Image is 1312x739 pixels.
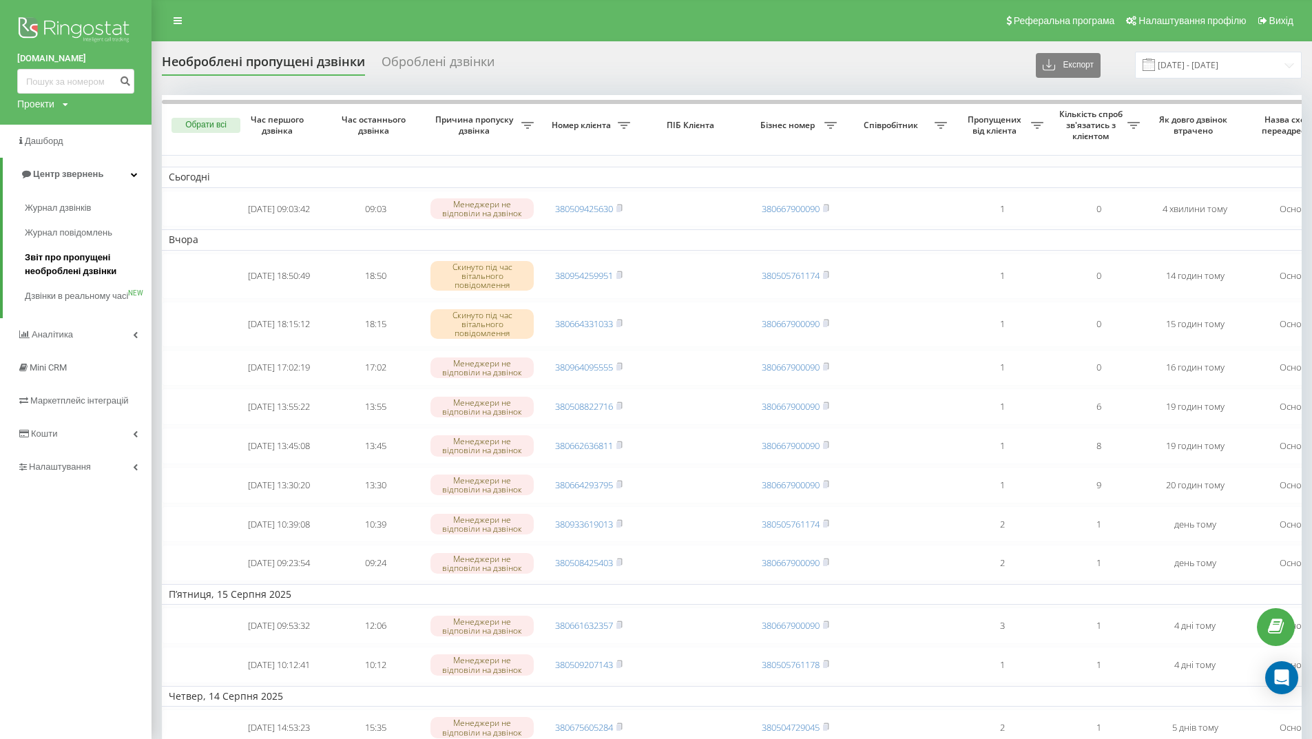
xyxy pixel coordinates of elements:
[954,506,1050,543] td: 2
[762,202,820,215] a: 380667900090
[327,388,424,425] td: 13:55
[17,52,134,65] a: [DOMAIN_NAME]
[555,479,613,491] a: 380664293795
[430,717,534,738] div: Менеджери не відповіли на дзвінок
[25,251,145,278] span: Звіт про пропущені необроблені дзвінки
[231,647,327,683] td: [DATE] 10:12:41
[851,120,935,131] span: Співробітник
[555,269,613,282] a: 380954259951
[17,97,54,111] div: Проекти
[762,721,820,733] a: 380504729045
[762,400,820,413] a: 380667900090
[1050,191,1147,227] td: 0
[555,361,613,373] a: 380964095555
[430,397,534,417] div: Менеджери не відповіли на дзвінок
[649,120,736,131] span: ПІБ Клієнта
[954,253,1050,299] td: 1
[327,506,424,543] td: 10:39
[231,191,327,227] td: [DATE] 09:03:42
[231,428,327,464] td: [DATE] 13:45:08
[430,114,521,136] span: Причина пропуску дзвінка
[25,220,152,245] a: Журнал повідомлень
[1050,302,1147,347] td: 0
[762,269,820,282] a: 380505761174
[231,545,327,581] td: [DATE] 09:23:54
[555,439,613,452] a: 380662636811
[430,475,534,495] div: Менеджери не відповіли на дзвінок
[1050,253,1147,299] td: 0
[1147,607,1243,644] td: 4 дні тому
[1147,428,1243,464] td: 19 годин тому
[1147,388,1243,425] td: 19 годин тому
[954,545,1050,581] td: 2
[231,350,327,386] td: [DATE] 17:02:19
[1050,428,1147,464] td: 8
[954,647,1050,683] td: 1
[25,136,63,146] span: Дашборд
[25,289,128,303] span: Дзвінки в реальному часі
[31,428,57,439] span: Кошти
[954,388,1050,425] td: 1
[1147,467,1243,503] td: 20 годин тому
[29,461,91,472] span: Налаштування
[327,545,424,581] td: 09:24
[954,350,1050,386] td: 1
[327,253,424,299] td: 18:50
[762,518,820,530] a: 380505761174
[30,395,129,406] span: Маркетплейс інтеграцій
[327,607,424,644] td: 12:06
[327,428,424,464] td: 13:45
[1050,607,1147,644] td: 1
[754,120,824,131] span: Бізнес номер
[231,388,327,425] td: [DATE] 13:55:22
[327,467,424,503] td: 13:30
[338,114,413,136] span: Час останнього дзвінка
[1265,661,1298,694] div: Open Intercom Messenger
[548,120,618,131] span: Номер клієнта
[1138,15,1246,26] span: Налаштування профілю
[1158,114,1232,136] span: Як довго дзвінок втрачено
[25,284,152,309] a: Дзвінки в реальному часіNEW
[1050,388,1147,425] td: 6
[17,14,134,48] img: Ringostat logo
[1050,350,1147,386] td: 0
[25,201,91,215] span: Журнал дзвінків
[1050,506,1147,543] td: 1
[1147,253,1243,299] td: 14 годин тому
[25,245,152,284] a: Звіт про пропущені необроблені дзвінки
[555,556,613,569] a: 380508425403
[1036,53,1101,78] button: Експорт
[231,467,327,503] td: [DATE] 13:30:20
[231,506,327,543] td: [DATE] 10:39:08
[954,191,1050,227] td: 1
[327,647,424,683] td: 10:12
[555,721,613,733] a: 380675605284
[30,362,67,373] span: Mini CRM
[430,553,534,574] div: Менеджери не відповіли на дзвінок
[1147,191,1243,227] td: 4 хвилини тому
[954,467,1050,503] td: 1
[762,479,820,491] a: 380667900090
[25,226,112,240] span: Журнал повідомлень
[3,158,152,191] a: Центр звернень
[954,607,1050,644] td: 3
[382,54,494,76] div: Оброблені дзвінки
[162,54,365,76] div: Необроблені пропущені дзвінки
[555,658,613,671] a: 380509207143
[1050,467,1147,503] td: 9
[762,619,820,632] a: 380667900090
[1050,647,1147,683] td: 1
[1050,545,1147,581] td: 1
[555,400,613,413] a: 380508822716
[954,428,1050,464] td: 1
[762,439,820,452] a: 380667900090
[430,616,534,636] div: Менеджери не відповіли на дзвінок
[430,198,534,219] div: Менеджери не відповіли на дзвінок
[1147,302,1243,347] td: 15 годин тому
[327,191,424,227] td: 09:03
[231,607,327,644] td: [DATE] 09:53:32
[1269,15,1293,26] span: Вихід
[555,619,613,632] a: 380661632357
[33,169,103,179] span: Центр звернень
[430,654,534,675] div: Менеджери не відповіли на дзвінок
